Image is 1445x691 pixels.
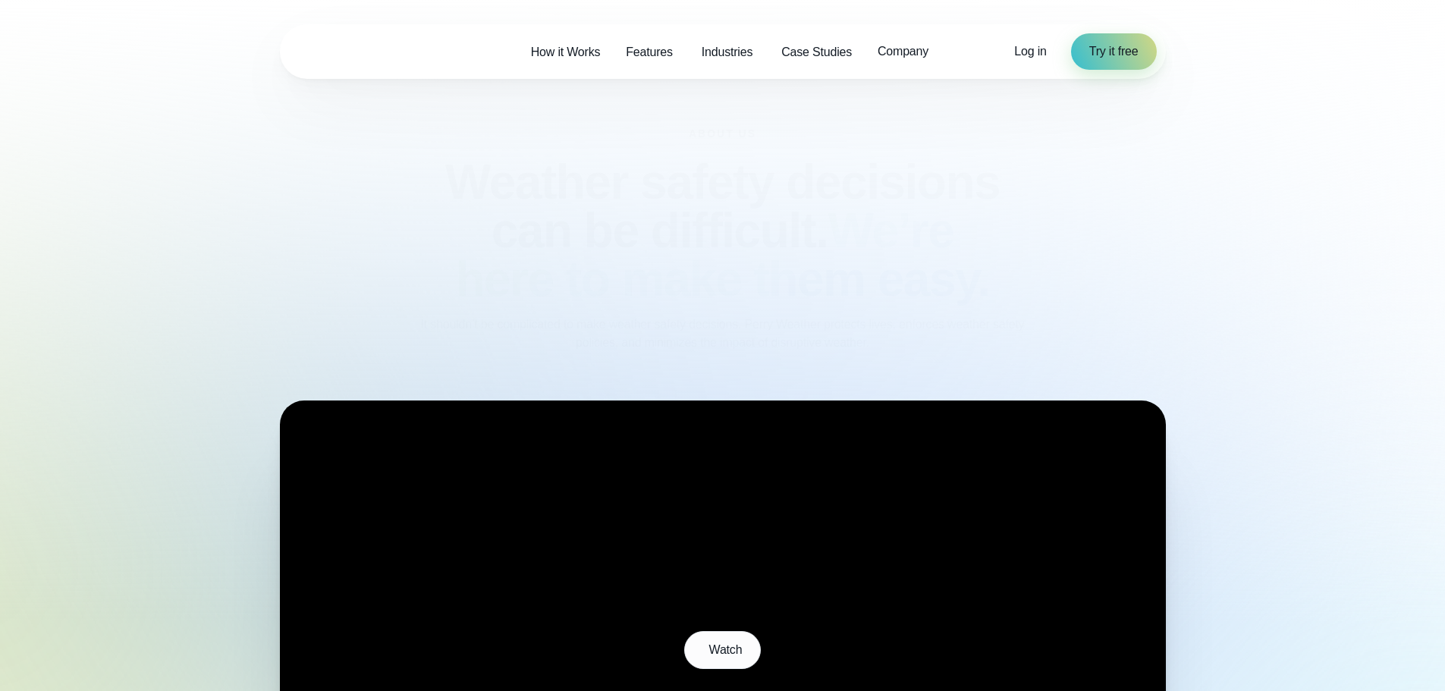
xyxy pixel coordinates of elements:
[781,43,852,61] span: Case Studies
[1071,33,1157,70] a: Try it free
[878,42,928,61] span: Company
[1014,42,1046,61] a: Log in
[1089,42,1139,61] span: Try it free
[518,36,614,68] a: How it Works
[684,631,762,669] button: Watch
[1014,45,1046,58] span: Log in
[531,43,601,61] span: How it Works
[626,43,673,61] span: Features
[709,641,743,659] span: Watch
[768,36,865,68] a: Case Studies
[702,43,752,61] span: Industries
